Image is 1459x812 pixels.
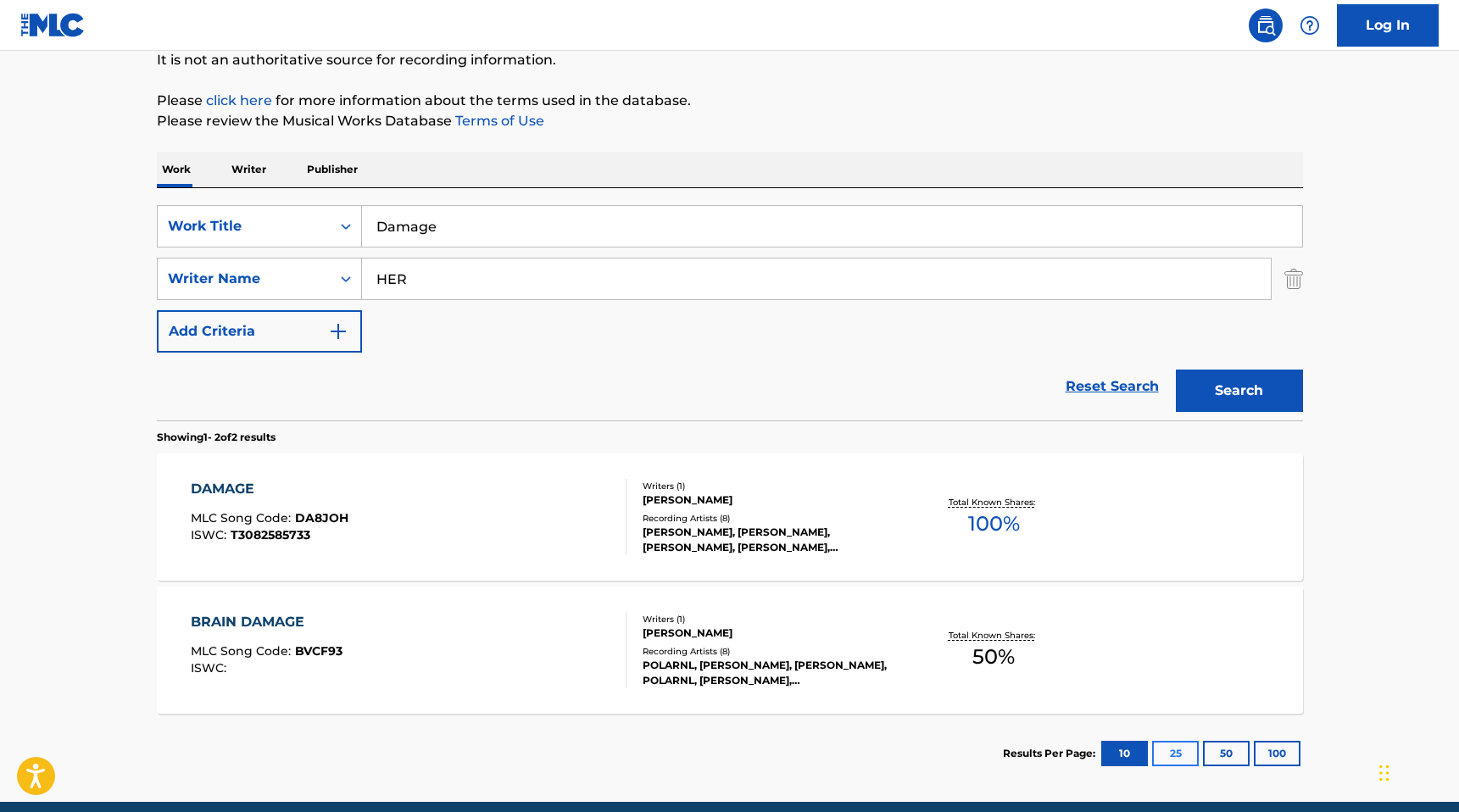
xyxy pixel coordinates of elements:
[949,629,1039,642] p: Total Known Shares:
[1374,731,1459,812] iframe: Chat Widget
[972,642,1015,672] span: 50 %
[1256,15,1276,36] img: search
[643,512,899,525] div: Recording Artists ( 8 )
[949,496,1039,509] p: Total Known Shares:
[157,587,1303,714] a: BRAIN DAMAGEMLC Song Code:BVCF93ISWC:Writers (1)[PERSON_NAME]Recording Artists (8)POLARNL, [PERSO...
[1337,4,1439,47] a: Log In
[157,453,1303,581] a: DAMAGEMLC Song Code:DA8JOHISWC:T3082585733Writers (1)[PERSON_NAME]Recording Artists (8)[PERSON_NA...
[157,152,196,187] p: Work
[302,152,363,187] p: Publisher
[328,321,348,342] img: 9d2ae6d4665cec9f34b9.svg
[643,626,899,641] div: [PERSON_NAME]
[1284,258,1303,300] img: Delete Criterion
[1003,746,1100,761] p: Results Per Page:
[643,480,899,492] div: Writers ( 1 )
[643,658,899,688] div: POLARNL, [PERSON_NAME], [PERSON_NAME], POLARNL, [PERSON_NAME], [PERSON_NAME],POLARNL, [PERSON_NAM...
[452,113,544,129] a: Terms of Use
[157,430,276,445] p: Showing 1 - 2 of 2 results
[206,92,272,108] a: click here
[168,216,320,236] div: Work Title
[1249,8,1283,42] a: Public Search
[191,479,348,499] div: DAMAGE
[643,525,899,555] div: [PERSON_NAME], [PERSON_NAME], [PERSON_NAME], [PERSON_NAME], [PERSON_NAME]
[231,527,310,542] span: T3082585733
[226,152,271,187] p: Writer
[968,509,1020,539] span: 100 %
[168,269,320,289] div: Writer Name
[1176,370,1303,412] button: Search
[1300,15,1320,36] img: help
[1254,741,1300,766] button: 100
[191,643,295,659] span: MLC Song Code :
[643,645,899,658] div: Recording Artists ( 8 )
[1152,741,1199,766] button: 25
[157,91,1303,111] p: Please for more information about the terms used in the database.
[191,660,231,676] span: ISWC :
[1203,741,1250,766] button: 50
[191,612,342,632] div: BRAIN DAMAGE
[157,205,1303,420] form: Search Form
[20,13,86,37] img: MLC Logo
[157,310,362,353] button: Add Criteria
[1101,741,1148,766] button: 10
[643,613,899,626] div: Writers ( 1 )
[643,492,899,508] div: [PERSON_NAME]
[1057,368,1167,405] a: Reset Search
[157,111,1303,131] p: Please review the Musical Works Database
[295,510,348,526] span: DA8JOH
[191,527,231,542] span: ISWC :
[295,643,342,659] span: BVCF93
[191,510,295,526] span: MLC Song Code :
[157,50,1303,70] p: It is not an authoritative source for recording information.
[1293,8,1327,42] div: Help
[1379,748,1389,798] div: Drag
